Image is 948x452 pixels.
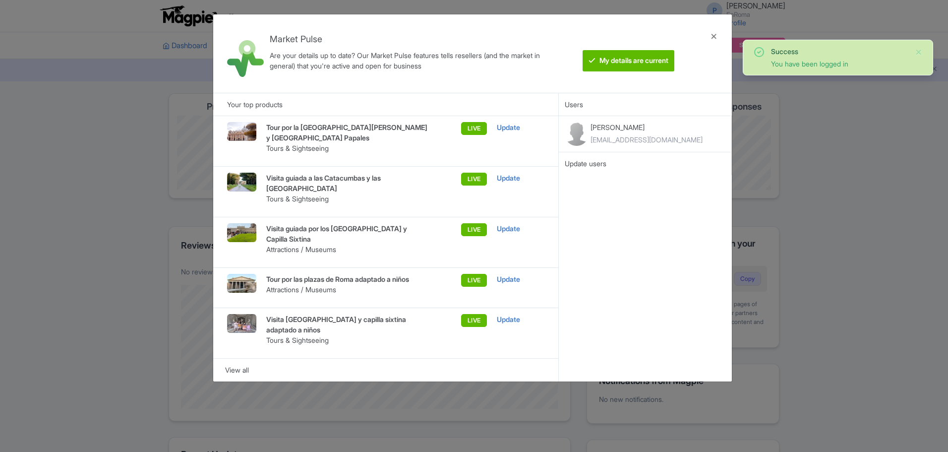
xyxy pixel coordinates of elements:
[225,365,547,376] div: View all
[497,173,544,184] div: Update
[227,314,256,333] img: mv_ninos_d4sjmt.jpg
[266,335,430,345] p: Tours & Sightseeing
[583,50,674,71] btn: My details are current
[227,274,256,293] img: retocada_lrib6r.jpg
[227,173,256,192] img: excursion-catacumbas-y-via-Appia_p0ak2u.webp
[497,274,544,285] div: Update
[227,40,264,77] img: market_pulse-1-0a5220b3d29e4a0de46fb7534bebe030.svg
[591,134,703,145] div: [EMAIL_ADDRESS][DOMAIN_NAME]
[497,122,544,133] div: Update
[559,93,732,116] div: Users
[565,158,725,169] div: Update users
[266,274,430,284] p: Tour por las plazas de Roma adaptado a niños
[270,34,554,44] h4: Market Pulse
[266,314,430,335] p: Visita [GEOGRAPHIC_DATA] y capilla sixtina adaptado a niños
[771,46,907,57] div: Success
[266,284,430,295] p: Attractions / Museums
[266,143,430,153] p: Tours & Sightseeing
[270,50,554,71] div: Are your details up to date? Our Market Pulse features tells resellers (and the market in general...
[771,59,907,69] div: You have been logged in
[227,122,256,141] img: bnqi8cxkpbw8oivwz1hi.webp
[497,223,544,234] div: Update
[227,223,256,242] img: tndowhkcordrzysdnewl.jpg
[266,223,430,244] p: Visita guiada por los [GEOGRAPHIC_DATA] y Capilla Sixtina
[266,194,430,204] p: Tours & Sightseeing
[213,93,559,116] div: Your top products
[497,314,544,325] div: Update
[266,173,430,194] p: Visita guiada a las Catacumbas y las [GEOGRAPHIC_DATA]
[591,122,703,132] p: [PERSON_NAME]
[266,122,430,143] p: Tour por la [GEOGRAPHIC_DATA][PERSON_NAME] y [GEOGRAPHIC_DATA] Papales
[266,244,430,255] p: Attractions / Museums
[565,122,589,146] img: contact-b11cc6e953956a0c50a2f97983291f06.png
[915,46,923,58] button: Close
